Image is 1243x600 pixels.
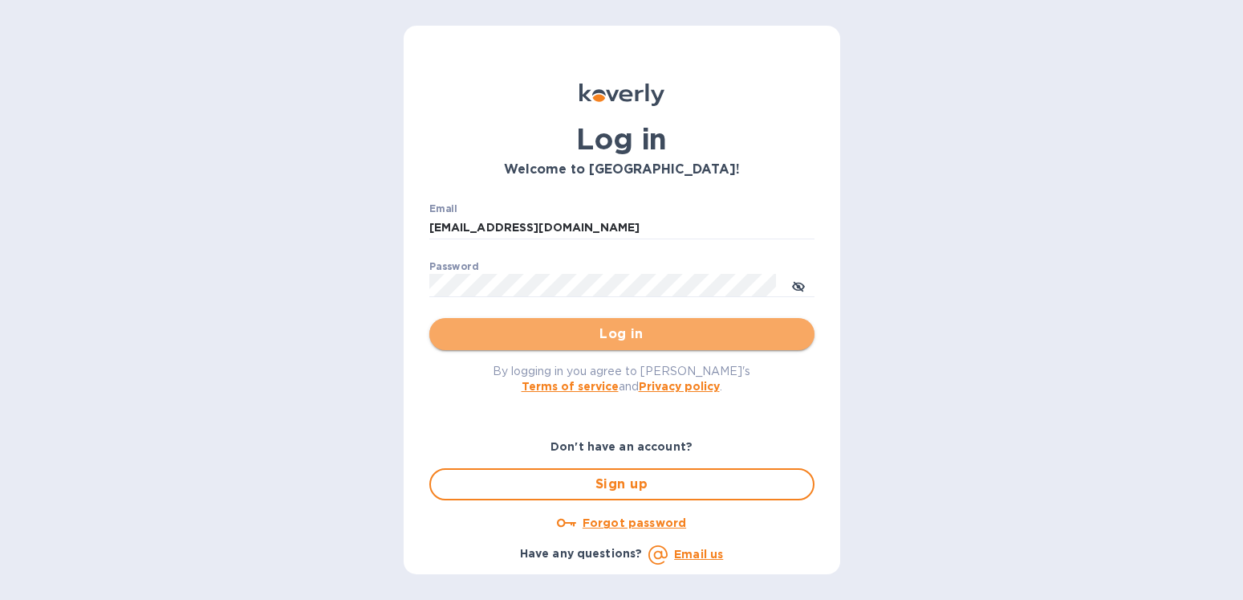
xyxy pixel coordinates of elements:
[444,475,800,494] span: Sign up
[550,440,693,453] b: Don't have an account?
[520,547,643,560] b: Have any questions?
[429,204,457,214] label: Email
[493,365,750,393] span: By logging in you agree to [PERSON_NAME]'s and .
[429,262,478,271] label: Password
[429,162,814,178] h3: Welcome to [GEOGRAPHIC_DATA]!
[442,324,802,344] span: Log in
[782,269,814,301] button: toggle password visibility
[522,380,619,393] a: Terms of service
[639,380,720,393] a: Privacy policy
[429,122,814,156] h1: Log in
[429,318,814,350] button: Log in
[674,548,723,561] a: Email us
[579,84,664,106] img: Koverly
[583,516,686,529] u: Forgot password
[429,468,814,500] button: Sign up
[429,216,814,240] input: Enter email address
